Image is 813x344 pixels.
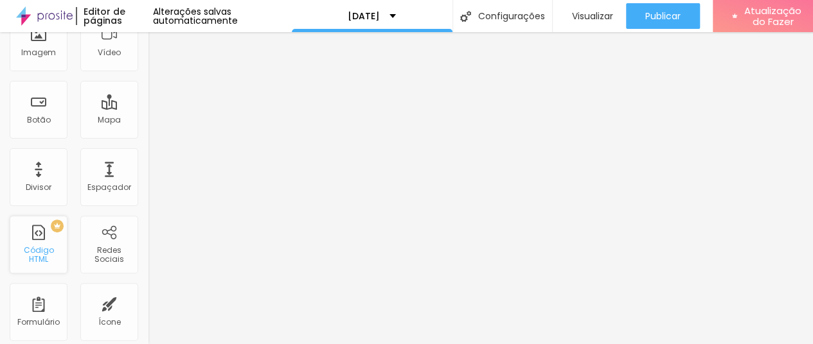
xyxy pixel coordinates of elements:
[17,316,60,327] font: Formulário
[460,11,471,22] img: Ícone
[98,47,121,58] font: Vídeo
[21,47,56,58] font: Imagem
[87,182,131,193] font: Espaçador
[572,10,613,22] font: Visualizar
[626,3,700,29] button: Publicar
[478,10,544,22] font: Configurações
[98,316,121,327] font: Ícone
[98,114,121,125] font: Mapa
[153,5,238,27] font: Alterações salvas automaticamente
[27,114,51,125] font: Botão
[84,5,125,27] font: Editor de páginas
[26,182,51,193] font: Divisor
[94,245,124,264] font: Redes Sociais
[645,10,681,22] font: Publicar
[348,10,380,22] font: [DATE]
[553,3,626,29] button: Visualizar
[744,4,801,28] font: Atualização do Fazer
[24,245,54,264] font: Código HTML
